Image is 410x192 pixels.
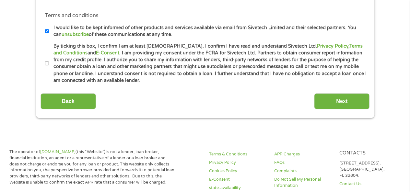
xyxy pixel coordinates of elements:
[339,150,397,156] h4: Contacts
[40,149,76,154] a: [DOMAIN_NAME]
[274,151,332,157] a: APR Charges
[209,185,266,191] a: state-availability
[49,43,367,84] label: By ticking this box, I confirm I am at least [DEMOGRAPHIC_DATA]. I confirm I have read and unders...
[274,168,332,174] a: Complaints
[45,12,99,19] label: Terms and conditions
[62,32,89,37] a: unsubscribe
[209,151,266,157] a: Terms & Conditions
[96,50,119,56] a: E-Consent
[41,93,96,109] input: Back
[314,93,369,109] input: Next
[53,43,362,56] a: Terms and Conditions
[339,160,397,179] p: [STREET_ADDRESS], [GEOGRAPHIC_DATA], FL 32804.
[9,149,176,186] p: The operator of (this “Website”) is not a lender, loan broker, financial institution, an agent or...
[274,176,332,189] a: Do Not Sell My Personal Information
[49,24,367,38] label: I would like to be kept informed of other products and services available via email from Sivetech...
[209,168,266,174] a: Cookies Policy
[339,181,397,187] a: Contact Us
[209,160,266,166] a: Privacy Policy
[317,43,348,49] a: Privacy Policy
[209,176,266,183] a: E-Consent
[274,160,332,166] a: FAQs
